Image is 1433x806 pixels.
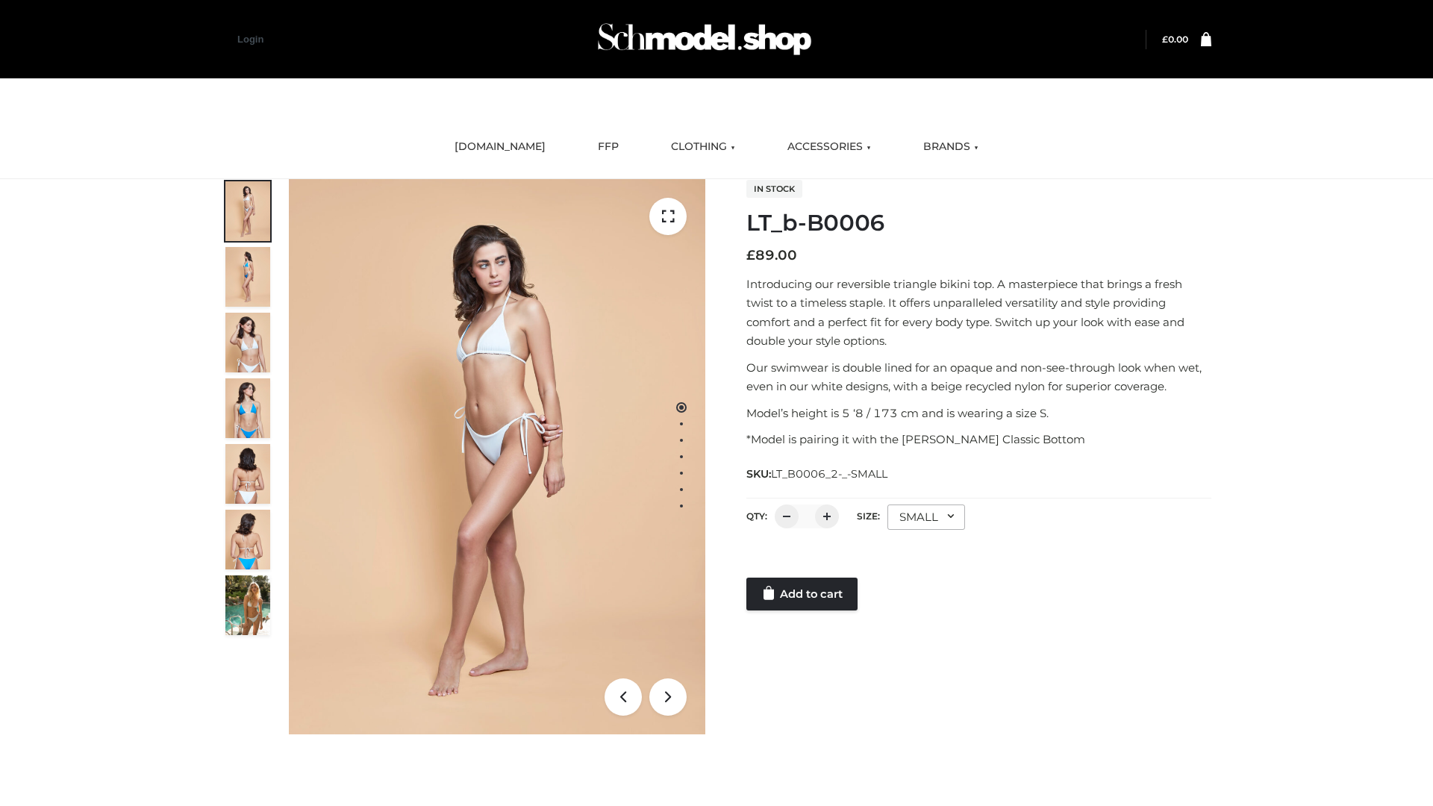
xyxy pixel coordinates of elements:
[225,181,270,241] img: ArielClassicBikiniTop_CloudNine_AzureSky_OW114ECO_1-scaled.jpg
[660,131,746,163] a: CLOTHING
[746,578,858,610] a: Add to cart
[746,510,767,522] label: QTY:
[443,131,557,163] a: [DOMAIN_NAME]
[776,131,882,163] a: ACCESSORIES
[1162,34,1188,45] bdi: 0.00
[289,179,705,734] img: ArielClassicBikiniTop_CloudNine_AzureSky_OW114ECO_1
[746,247,797,263] bdi: 89.00
[225,247,270,307] img: ArielClassicBikiniTop_CloudNine_AzureSky_OW114ECO_2-scaled.jpg
[225,575,270,635] img: Arieltop_CloudNine_AzureSky2.jpg
[746,430,1211,449] p: *Model is pairing it with the [PERSON_NAME] Classic Bottom
[225,444,270,504] img: ArielClassicBikiniTop_CloudNine_AzureSky_OW114ECO_7-scaled.jpg
[225,313,270,372] img: ArielClassicBikiniTop_CloudNine_AzureSky_OW114ECO_3-scaled.jpg
[237,34,263,45] a: Login
[587,131,630,163] a: FFP
[1162,34,1188,45] a: £0.00
[771,467,887,481] span: LT_B0006_2-_-SMALL
[887,504,965,530] div: SMALL
[746,465,889,483] span: SKU:
[746,404,1211,423] p: Model’s height is 5 ‘8 / 173 cm and is wearing a size S.
[912,131,990,163] a: BRANDS
[857,510,880,522] label: Size:
[746,275,1211,351] p: Introducing our reversible triangle bikini top. A masterpiece that brings a fresh twist to a time...
[746,210,1211,237] h1: LT_b-B0006
[593,10,817,69] img: Schmodel Admin 964
[225,510,270,569] img: ArielClassicBikiniTop_CloudNine_AzureSky_OW114ECO_8-scaled.jpg
[746,180,802,198] span: In stock
[225,378,270,438] img: ArielClassicBikiniTop_CloudNine_AzureSky_OW114ECO_4-scaled.jpg
[1162,34,1168,45] span: £
[746,247,755,263] span: £
[746,358,1211,396] p: Our swimwear is double lined for an opaque and non-see-through look when wet, even in our white d...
